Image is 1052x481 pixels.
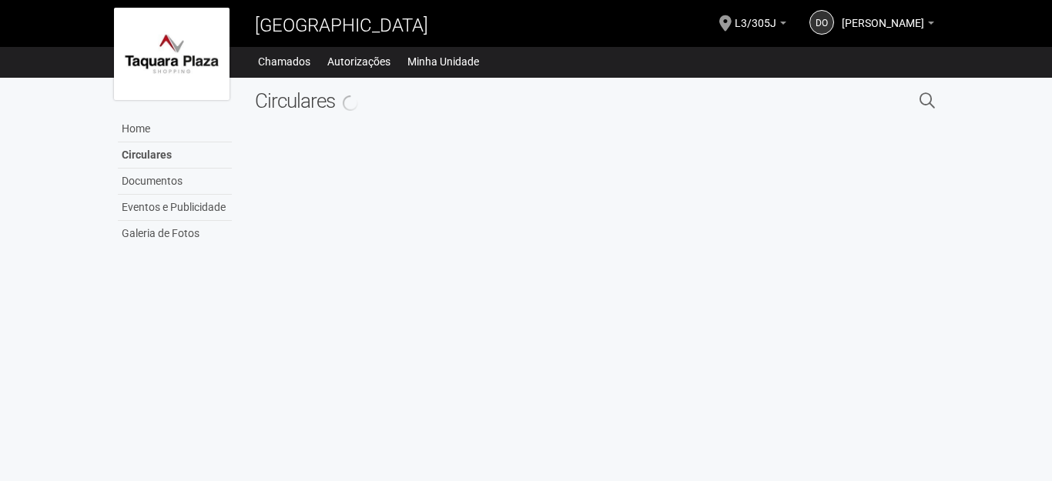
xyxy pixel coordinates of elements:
[258,51,310,72] a: Chamados
[842,19,934,32] a: [PERSON_NAME]
[407,51,479,72] a: Minha Unidade
[735,2,776,29] span: L3/305J
[118,195,232,221] a: Eventos e Publicidade
[114,8,229,100] img: logo.jpg
[118,169,232,195] a: Documentos
[327,51,390,72] a: Autorizações
[842,2,924,29] span: Daiana Oliveira Pedreira
[118,142,232,169] a: Circulares
[118,116,232,142] a: Home
[735,19,786,32] a: L3/305J
[118,221,232,246] a: Galeria de Fotos
[809,10,834,35] a: DO
[255,89,761,112] h2: Circulares
[342,94,360,112] img: spinner.png
[255,15,428,36] span: [GEOGRAPHIC_DATA]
